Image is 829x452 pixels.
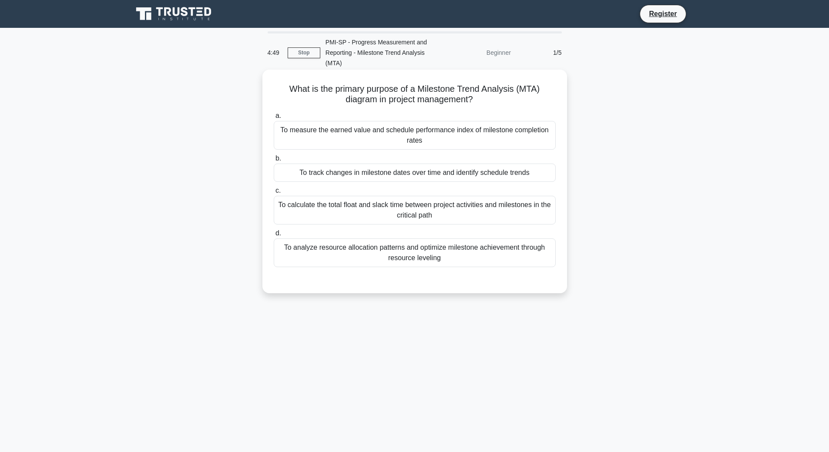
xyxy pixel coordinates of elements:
[516,44,567,61] div: 1/5
[273,84,557,105] h5: What is the primary purpose of a Milestone Trend Analysis (MTA) diagram in project management?
[275,229,281,237] span: d.
[440,44,516,61] div: Beginner
[275,154,281,162] span: b.
[644,8,682,19] a: Register
[320,33,440,72] div: PMI-SP - Progress Measurement and Reporting - Milestone Trend Analysis (MTA)
[262,44,288,61] div: 4:49
[288,47,320,58] a: Stop
[274,164,556,182] div: To track changes in milestone dates over time and identify schedule trends
[274,238,556,267] div: To analyze resource allocation patterns and optimize milestone achievement through resource leveling
[274,121,556,150] div: To measure the earned value and schedule performance index of milestone completion rates
[274,196,556,224] div: To calculate the total float and slack time between project activities and milestones in the crit...
[275,112,281,119] span: a.
[275,187,281,194] span: c.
